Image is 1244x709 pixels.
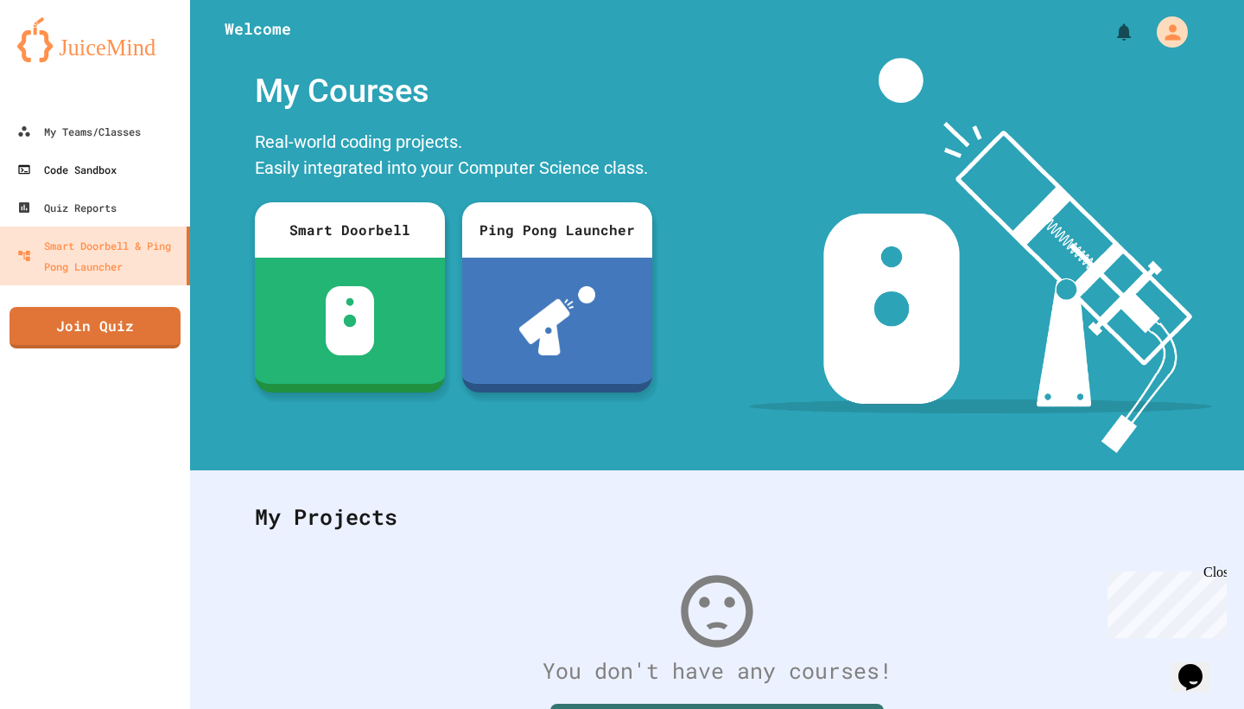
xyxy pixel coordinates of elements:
[326,286,375,355] img: sdb-white.svg
[749,58,1212,453] img: banner-image-my-projects.png
[462,202,652,258] div: Ping Pong Launcher
[10,307,181,348] a: Join Quiz
[1101,565,1227,638] iframe: chat widget
[17,197,117,218] div: Quiz Reports
[246,125,661,189] div: Real-world coding projects. Easily integrated into your Computer Science class.
[238,655,1196,687] div: You don't have any courses!
[17,159,117,180] div: Code Sandbox
[255,202,445,258] div: Smart Doorbell
[17,235,180,277] div: Smart Doorbell & Ping Pong Launcher
[1139,12,1192,52] div: My Account
[17,121,141,142] div: My Teams/Classes
[7,7,119,110] div: Chat with us now!Close
[17,17,173,62] img: logo-orange.svg
[1171,640,1227,692] iframe: chat widget
[1082,17,1139,47] div: My Notifications
[519,286,596,355] img: ppl-with-ball.png
[246,58,661,125] div: My Courses
[238,483,1196,551] div: My Projects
